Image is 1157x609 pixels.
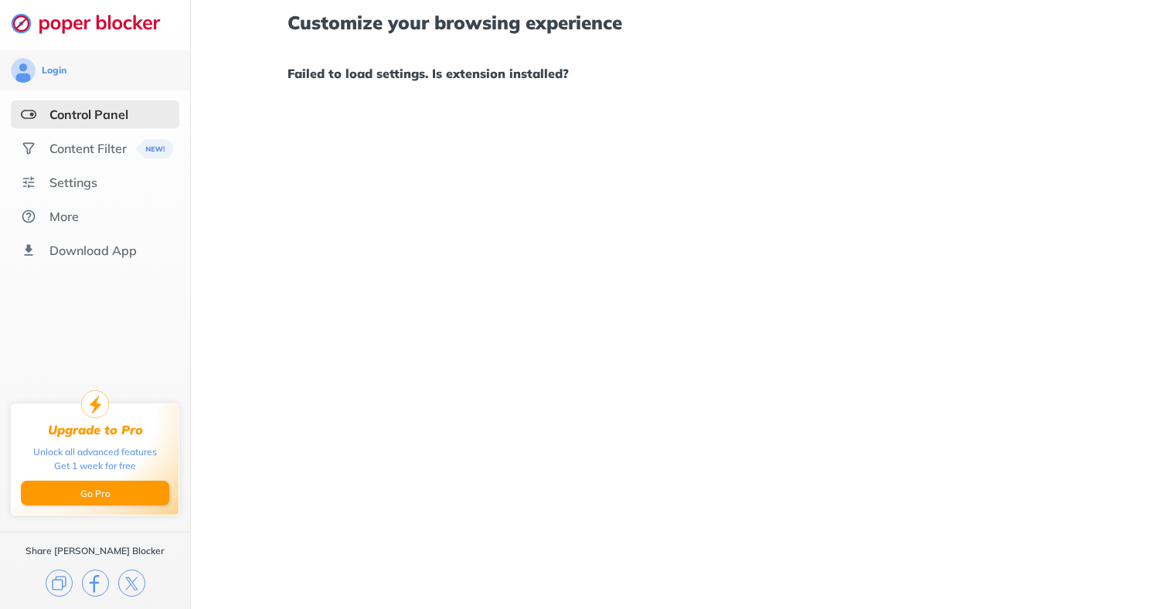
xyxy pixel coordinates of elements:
[21,107,36,122] img: features-selected.svg
[49,243,137,258] div: Download App
[11,12,177,34] img: logo-webpage.svg
[49,209,79,224] div: More
[82,570,109,597] img: facebook.svg
[49,107,128,122] div: Control Panel
[21,243,36,258] img: download-app.svg
[118,570,145,597] img: x.svg
[81,390,109,418] img: upgrade-to-pro.svg
[21,175,36,190] img: settings.svg
[21,481,169,505] button: Go Pro
[288,12,1060,32] h1: Customize your browsing experience
[48,423,143,437] div: Upgrade to Pro
[33,445,157,459] div: Unlock all advanced features
[288,63,1060,83] h1: Failed to load settings. Is extension installed?
[11,58,36,83] img: avatar.svg
[21,141,36,156] img: social.svg
[49,141,127,156] div: Content Filter
[26,545,165,557] div: Share [PERSON_NAME] Blocker
[49,175,97,190] div: Settings
[54,459,136,473] div: Get 1 week for free
[42,64,66,77] div: Login
[21,209,36,224] img: about.svg
[46,570,73,597] img: copy.svg
[136,139,174,158] img: menuBanner.svg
